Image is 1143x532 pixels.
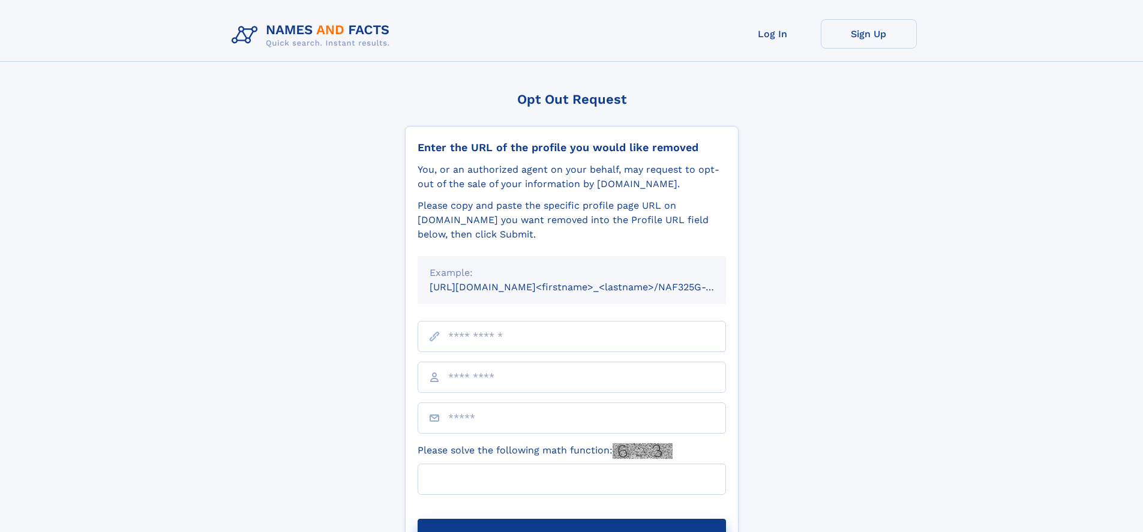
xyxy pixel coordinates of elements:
[430,281,749,293] small: [URL][DOMAIN_NAME]<firstname>_<lastname>/NAF325G-xxxxxxxx
[227,19,400,52] img: Logo Names and Facts
[405,92,739,107] div: Opt Out Request
[821,19,917,49] a: Sign Up
[725,19,821,49] a: Log In
[418,199,726,242] div: Please copy and paste the specific profile page URL on [DOMAIN_NAME] you want removed into the Pr...
[418,141,726,154] div: Enter the URL of the profile you would like removed
[418,443,673,459] label: Please solve the following math function:
[418,163,726,191] div: You, or an authorized agent on your behalf, may request to opt-out of the sale of your informatio...
[430,266,714,280] div: Example:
